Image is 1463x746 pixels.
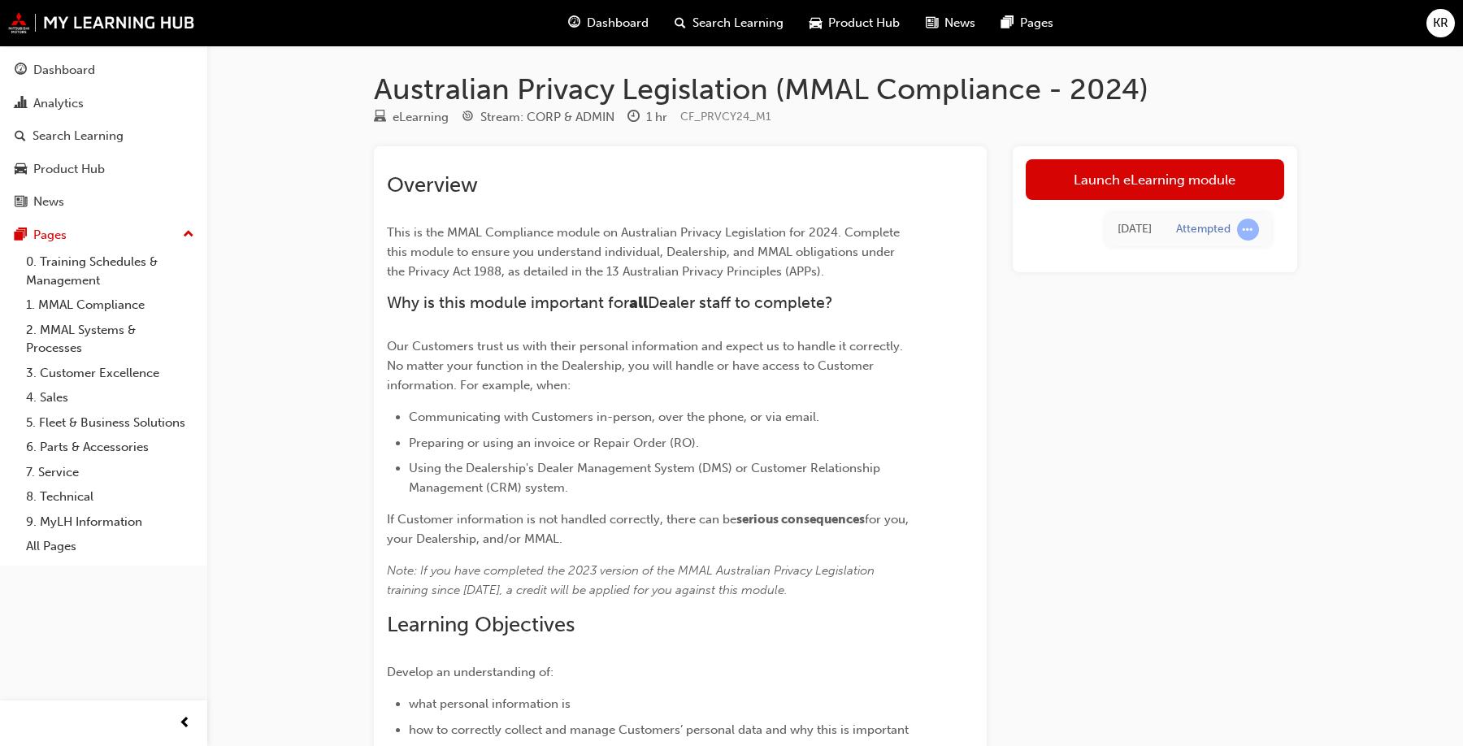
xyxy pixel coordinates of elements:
span: learningRecordVerb_ATTEMPT-icon [1237,219,1259,241]
a: 6. Parts & Accessories [20,435,201,460]
span: learningResourceType_ELEARNING-icon [374,111,386,125]
span: News [944,14,975,33]
div: Stream: CORP & ADMIN [480,108,614,127]
div: Dashboard [33,61,95,80]
span: Search Learning [692,14,784,33]
div: Pages [33,226,67,245]
a: news-iconNews [913,7,988,40]
div: Fri Sep 19 2025 15:58:16 GMT+0800 (Australian Western Standard Time) [1118,220,1152,239]
span: up-icon [183,224,194,245]
button: Pages [7,220,201,250]
a: 9. MyLH Information [20,510,201,535]
span: Using the Dealership's Dealer Management System (DMS) or Customer Relationship Management (CRM) s... [409,461,883,495]
span: pages-icon [1001,13,1014,33]
span: Learning Objectives [387,612,575,637]
span: guage-icon [15,63,27,78]
div: Search Learning [33,127,124,145]
a: Product Hub [7,154,201,184]
span: all [629,293,648,312]
span: This is the MMAL Compliance module on Australian Privacy Legislation for 2024. Complete this modu... [387,225,903,279]
span: Communicating with Customers in-person, over the phone, or via email. [409,410,819,424]
div: Attempted [1176,222,1231,237]
a: car-iconProduct Hub [797,7,913,40]
span: Dealer staff to complete? [648,293,833,312]
div: Type [374,107,449,128]
span: prev-icon [179,713,191,734]
a: 0. Training Schedules & Management [20,249,201,293]
span: If Customer information is not handled correctly, there can be [387,512,736,527]
a: 5. Fleet & Business Solutions [20,410,201,436]
h1: Australian Privacy Legislation (MMAL Compliance - 2024) [374,72,1297,107]
span: Our Customers trust us with their personal information and expect us to handle it correctly. No m... [387,339,906,393]
a: Dashboard [7,55,201,85]
a: News [7,187,201,217]
span: serious consequences [736,512,865,527]
a: Search Learning [7,121,201,151]
span: Why is this module important for [387,293,629,312]
span: pages-icon [15,228,27,243]
a: 1. MMAL Compliance [20,293,201,318]
a: 2. MMAL Systems & Processes [20,318,201,361]
span: car-icon [810,13,822,33]
div: Duration [627,107,667,128]
span: Overview [387,172,478,197]
span: chart-icon [15,97,27,111]
span: Preparing or using an invoice or Repair Order (RO). [409,436,699,450]
span: Develop an understanding of: [387,665,554,679]
span: news-icon [15,195,27,210]
a: 7. Service [20,460,201,485]
a: guage-iconDashboard [555,7,662,40]
div: Analytics [33,94,84,113]
span: guage-icon [568,13,580,33]
span: Learning resource code [680,110,771,124]
span: what personal information is [409,696,571,711]
a: Analytics [7,89,201,119]
button: KR [1426,9,1455,37]
div: 1 hr [646,108,667,127]
a: Launch eLearning module [1026,159,1284,200]
span: news-icon [926,13,938,33]
span: Note: If you have completed the 2023 version of the MMAL Australian Privacy Legislation training ... [387,563,878,597]
div: Stream [462,107,614,128]
span: how to correctly collect and manage Customers’ personal data and why this is important [409,722,909,737]
a: pages-iconPages [988,7,1066,40]
a: All Pages [20,534,201,559]
button: DashboardAnalyticsSearch LearningProduct HubNews [7,52,201,220]
div: eLearning [393,108,449,127]
span: Product Hub [828,14,900,33]
span: Dashboard [587,14,649,33]
a: 4. Sales [20,385,201,410]
a: 3. Customer Excellence [20,361,201,386]
div: Product Hub [33,160,105,179]
span: search-icon [675,13,686,33]
a: search-iconSearch Learning [662,7,797,40]
span: KR [1433,14,1448,33]
span: search-icon [15,129,26,144]
div: News [33,193,64,211]
a: 8. Technical [20,484,201,510]
span: Pages [1020,14,1053,33]
span: target-icon [462,111,474,125]
img: mmal [8,12,195,33]
span: car-icon [15,163,27,177]
span: clock-icon [627,111,640,125]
